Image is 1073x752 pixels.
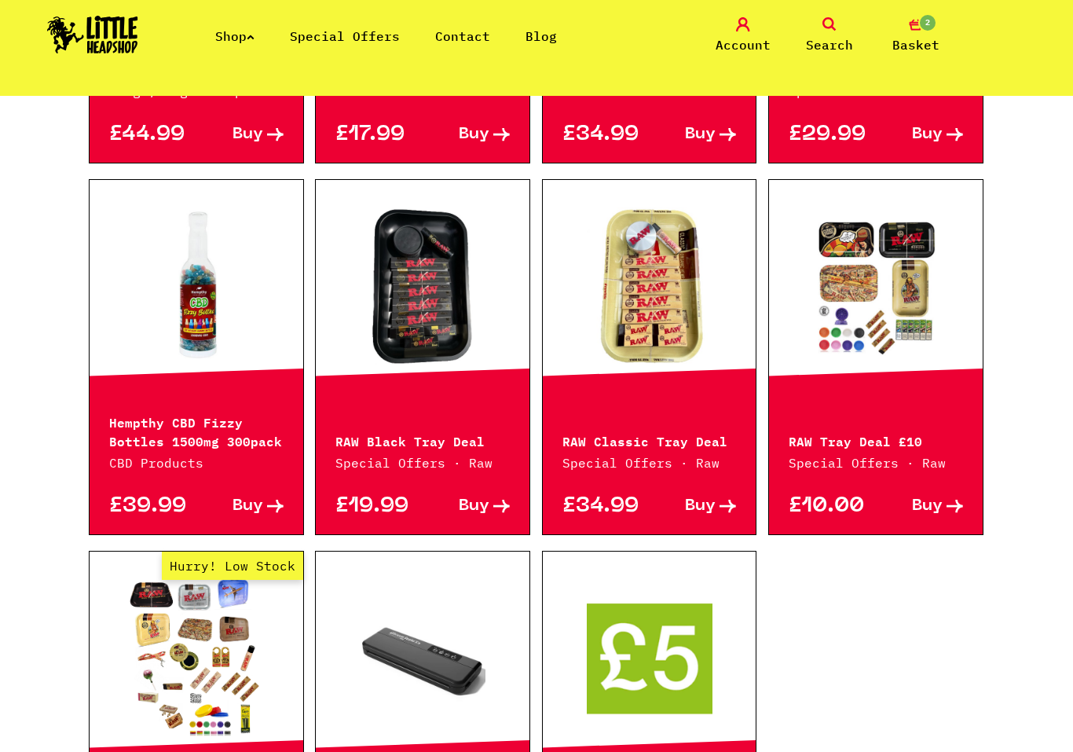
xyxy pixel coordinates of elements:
[290,28,400,44] a: Special Offers
[335,453,510,472] p: Special Offers · Raw
[109,453,284,472] p: CBD Products
[789,453,963,472] p: Special Offers · Raw
[162,552,303,580] span: Hurry! Low Stock
[109,127,196,143] p: £44.99
[716,35,771,54] span: Account
[892,35,939,54] span: Basket
[685,127,716,143] span: Buy
[335,431,510,449] p: RAW Black Tray Deal
[912,127,943,143] span: Buy
[790,17,869,54] a: Search
[435,28,490,44] a: Contact
[526,28,557,44] a: Blog
[562,498,650,515] p: £34.99
[109,412,284,449] p: Hempthy CBD Fizzy Bottles 1500mg 300pack
[918,13,937,32] span: 2
[789,498,876,515] p: £10.00
[877,17,955,54] a: 2 Basket
[562,127,650,143] p: £34.99
[685,498,716,515] span: Buy
[233,127,263,143] span: Buy
[650,127,737,143] a: Buy
[215,28,255,44] a: Shop
[233,498,263,515] span: Buy
[459,127,489,143] span: Buy
[109,498,196,515] p: £39.99
[789,431,963,449] p: RAW Tray Deal £10
[459,498,489,515] span: Buy
[423,498,510,515] a: Buy
[650,498,737,515] a: Buy
[562,453,737,472] p: Special Offers · Raw
[196,498,284,515] a: Buy
[806,35,853,54] span: Search
[912,498,943,515] span: Buy
[562,431,737,449] p: RAW Classic Tray Deal
[90,579,303,736] a: Hurry! Low Stock
[335,498,423,515] p: £19.99
[335,127,423,143] p: £17.99
[789,127,876,143] p: £29.99
[876,498,963,515] a: Buy
[876,127,963,143] a: Buy
[423,127,510,143] a: Buy
[196,127,284,143] a: Buy
[47,16,138,53] img: Little Head Shop Logo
